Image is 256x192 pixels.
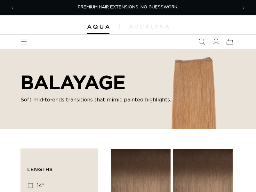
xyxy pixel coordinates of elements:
p: Soft mid-to-ends transitions that mimic painted highlights. [20,96,171,104]
span: Lengths [27,166,52,172]
button: Next announcement [236,1,251,15]
summary: Search [195,35,209,49]
button: Previous announcement [5,1,20,15]
img: Aqua Hair Extensions [87,25,109,29]
summary: Menu [17,35,31,49]
span: 14" [37,183,44,188]
span: PREMIUM HAIR EXTENSIONS. NO GUESSWORK. [78,5,178,9]
summary: Lengths (0 selected) [27,155,91,178]
h2: BALAYAGE [20,71,171,93]
img: aqualyna.com [129,25,169,28]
